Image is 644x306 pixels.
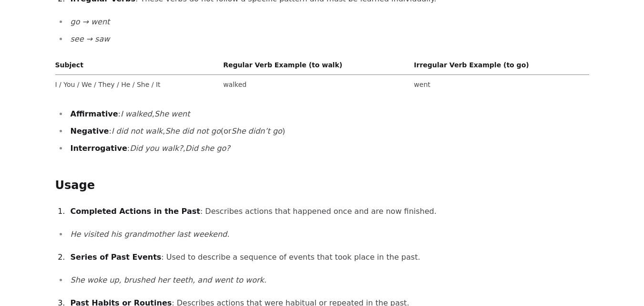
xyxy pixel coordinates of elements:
[71,127,109,136] strong: Negative
[71,34,110,43] em: see → saw
[55,74,220,94] td: I / You / We / They / He / She / It
[154,109,190,118] em: She went
[410,74,589,94] td: went
[68,125,589,138] li: : , (or )
[231,127,282,136] em: She didn’t go
[68,142,589,155] li: : ,
[68,107,589,121] li: : ,
[71,207,200,216] strong: Completed Actions in the Past
[55,59,220,75] th: Subject
[68,251,589,264] li: : Used to describe a sequence of events that took place in the past.
[410,59,589,75] th: Irregular Verb Example (to go)
[71,17,110,26] em: go → went
[55,178,589,193] h2: Usage
[219,74,410,94] td: walked
[68,205,589,218] li: : Describes actions that happened once and are now finished.
[185,144,230,153] em: Did she go?
[219,59,410,75] th: Regular Verb Example (to walk)
[71,253,162,262] strong: Series of Past Events
[121,109,152,118] em: I walked
[71,275,266,285] em: She woke up, brushed her teeth, and went to work.
[130,144,183,153] em: Did you walk?
[71,144,127,153] strong: Interrogative
[165,127,220,136] em: She did not go
[71,109,118,118] strong: Affirmative
[112,127,163,136] em: I did not walk
[71,230,230,239] em: He visited his grandmother last weekend.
